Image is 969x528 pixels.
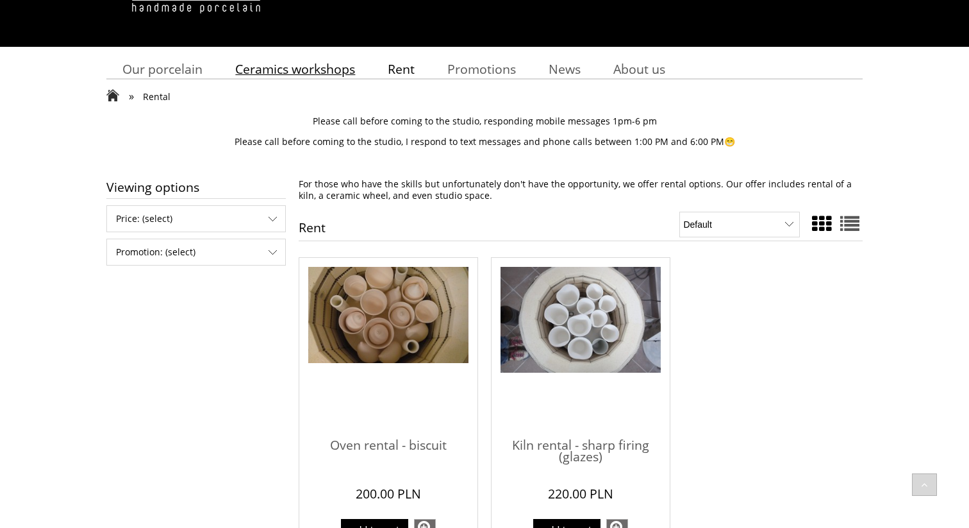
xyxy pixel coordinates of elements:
[549,60,581,78] font: News
[129,89,134,103] font: »
[122,60,203,78] font: Our porcelain
[840,210,859,237] a: Full view
[356,485,421,502] font: 200.00 PLN
[143,90,170,103] font: Rental
[431,56,533,81] a: Promotions
[679,212,800,237] select: Sort by
[116,246,195,258] font: Promotion: (select)
[597,56,682,81] a: About us
[388,60,415,78] font: Rent
[447,60,516,78] font: Promotions
[106,178,199,196] font: Viewing options
[107,206,285,232] span: Price: (select)
[313,115,657,127] font: Please call before coming to the studio, responding mobile messages 1pm-6 pm
[106,56,219,81] a: Our porcelain
[308,267,468,363] img: Oven rental - biscuit
[106,205,286,232] div: Filter
[512,436,649,465] font: Kiln rental - sharp firing (glazes)
[501,267,661,373] img: Kiln rental - sharp firing (glazes)
[812,210,831,237] a: View with photo
[308,427,468,478] a: Oven rental - biscuit
[613,60,665,78] font: About us
[219,56,372,81] a: Ceramics workshops
[308,267,468,427] a: Go to the product Oven rental - biscuit
[533,56,597,81] a: News
[235,135,735,148] font: Please call before coming to the studio, I respond to text messages and phone calls between 1:00 ...
[299,219,326,236] font: Rent
[116,212,172,225] font: Price: (select)
[106,239,286,266] div: Filter
[501,427,661,478] a: Kiln rental - sharp firing (glazes)
[330,436,447,454] font: Oven rental - biscuit
[501,267,661,427] a: Go to the product Kiln rental - sharp firing (glazes)
[299,178,852,201] font: For those who have the skills but unfortunately don't have the opportunity, we offer rental optio...
[235,60,355,78] font: Ceramics workshops
[107,239,285,265] span: Promotion: (select)
[548,485,613,502] font: 220.00 PLN
[372,56,431,81] a: Rent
